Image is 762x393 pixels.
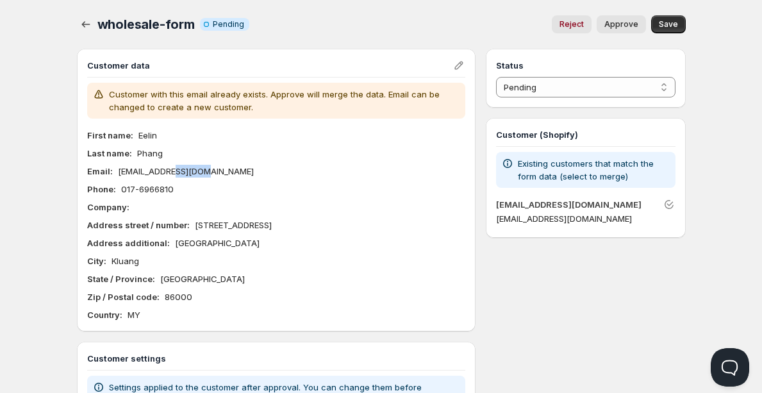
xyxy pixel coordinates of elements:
[496,128,675,141] h3: Customer (Shopify)
[160,272,245,285] p: [GEOGRAPHIC_DATA]
[213,19,244,29] span: Pending
[87,238,170,248] b: Address additional :
[604,19,638,29] span: Approve
[659,19,678,29] span: Save
[87,202,129,212] b: Company :
[112,255,139,267] p: Kluang
[87,130,133,140] b: First name :
[552,15,592,33] button: Reject
[660,196,678,213] button: Unlink
[109,88,461,113] p: Customer with this email already exists. Approve will merge the data. Email can be changed to cre...
[195,219,272,231] p: [STREET_ADDRESS]
[97,17,195,32] span: wholesale-form
[87,148,132,158] b: Last name :
[87,59,453,72] h3: Customer data
[87,220,190,230] b: Address street / number :
[87,166,113,176] b: Email :
[138,129,157,142] p: Eelin
[87,310,122,320] b: Country :
[121,183,174,196] p: 017-6966810
[87,184,116,194] b: Phone :
[450,56,468,74] button: Edit
[118,165,254,178] p: [EMAIL_ADDRESS][DOMAIN_NAME]
[518,157,670,183] p: Existing customers that match the form data (select to merge)
[87,256,106,266] b: City :
[711,348,749,387] iframe: Help Scout Beacon - Open
[651,15,686,33] button: Save
[496,212,675,225] p: [EMAIL_ADDRESS][DOMAIN_NAME]
[87,292,160,302] b: Zip / Postal code :
[87,274,155,284] b: State / Province :
[496,59,675,72] h3: Status
[597,15,646,33] button: Approve
[137,147,163,160] p: Phang
[496,199,642,210] a: [EMAIL_ADDRESS][DOMAIN_NAME]
[559,19,584,29] span: Reject
[175,237,260,249] p: [GEOGRAPHIC_DATA]
[165,290,192,303] p: 86000
[128,308,140,321] p: MY
[87,352,466,365] h3: Customer settings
